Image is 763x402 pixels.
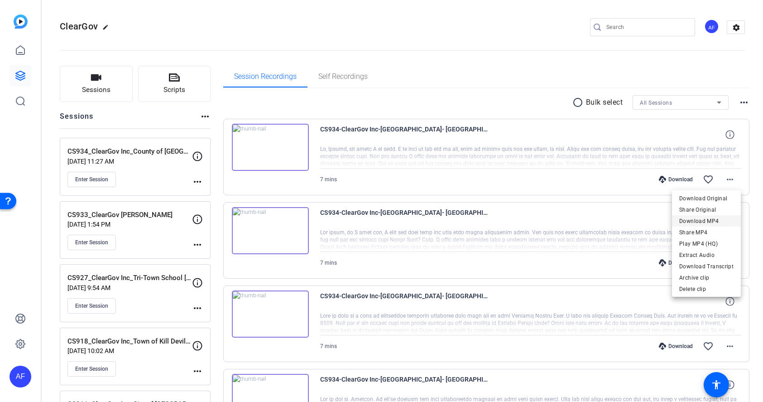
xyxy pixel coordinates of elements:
[679,204,734,215] span: Share Original
[679,250,734,261] span: Extract Audio
[679,193,734,204] span: Download Original
[679,261,734,272] span: Download Transcript
[679,272,734,283] span: Archive clip
[679,238,734,249] span: Play MP4 (HQ)
[679,227,734,238] span: Share MP4
[679,216,734,227] span: Download MP4
[679,284,734,295] span: Delete clip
